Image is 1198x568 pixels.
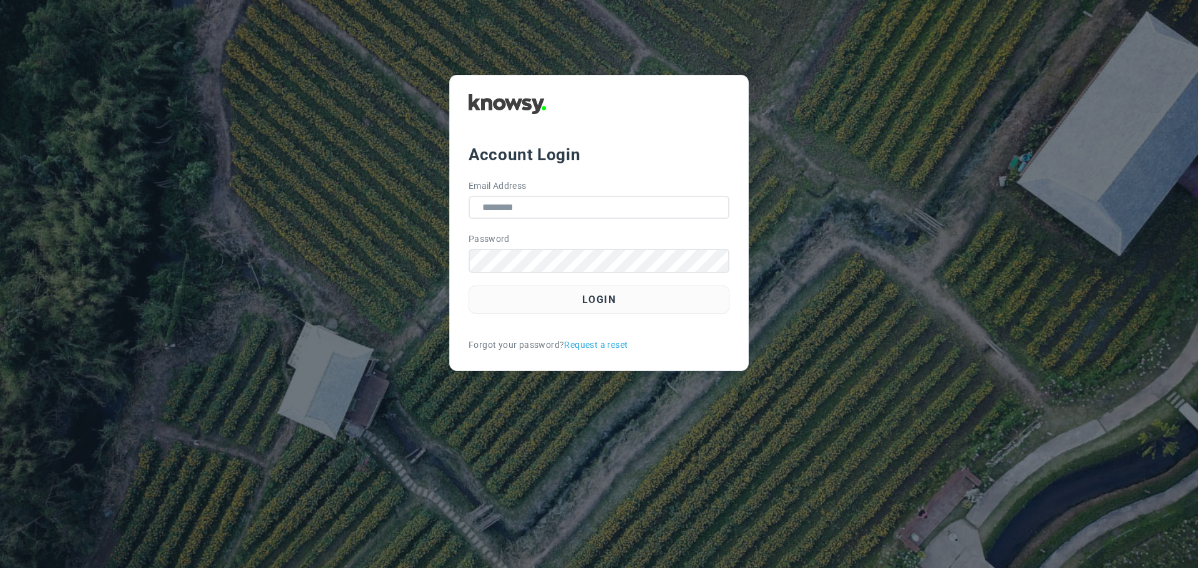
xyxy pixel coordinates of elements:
[469,339,729,352] div: Forgot your password?
[564,339,628,352] a: Request a reset
[469,180,527,193] label: Email Address
[469,143,729,166] div: Account Login
[469,286,729,314] button: Login
[469,233,510,246] label: Password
